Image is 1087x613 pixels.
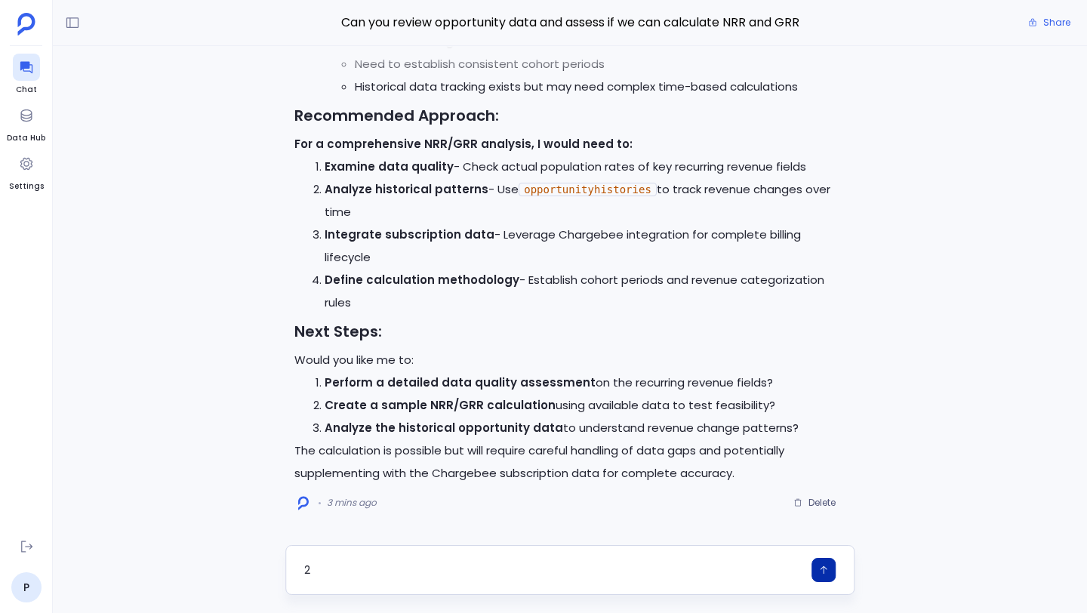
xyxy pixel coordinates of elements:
[325,178,845,223] li: - Use to track revenue changes over time
[325,374,596,390] strong: Perform a detailed data quality assessment
[294,321,382,342] strong: Next Steps:
[325,397,556,413] strong: Create a sample NRR/GRR calculation
[13,54,40,96] a: Chat
[285,13,855,32] span: Can you review opportunity data and assess if we can calculate NRR and GRR
[325,417,845,439] li: to understand revenue change patterns?
[294,136,633,152] strong: For a comprehensive NRR/GRR analysis, I would need to:
[784,491,845,514] button: Delete
[17,13,35,35] img: petavue logo
[325,181,488,197] strong: Analyze historical patterns
[7,132,45,144] span: Data Hub
[325,226,494,242] strong: Integrate subscription data
[325,371,845,394] li: on the recurring revenue fields?
[519,183,657,196] code: opportunityhistories
[294,349,845,371] p: Would you like me to:
[325,159,454,174] strong: Examine data quality
[304,562,802,578] textarea: 2
[11,572,42,602] a: P
[1019,12,1079,33] button: Share
[9,150,44,193] a: Settings
[325,394,845,417] li: using available data to test feasibility?
[325,272,519,288] strong: Define calculation methodology
[298,496,309,510] img: logo
[294,439,845,485] p: The calculation is possible but will require careful handling of data gaps and potentially supple...
[9,180,44,193] span: Settings
[294,105,499,126] strong: Recommended Approach:
[1043,17,1070,29] span: Share
[7,102,45,144] a: Data Hub
[325,420,563,436] strong: Analyze the historical opportunity data
[325,223,845,269] li: - Leverage Chargebee integration for complete billing lifecycle
[327,497,377,509] span: 3 mins ago
[808,497,836,509] span: Delete
[325,156,845,178] li: - Check actual population rates of key recurring revenue fields
[325,269,845,314] li: - Establish cohort periods and revenue categorization rules
[13,84,40,96] span: Chat
[355,75,845,98] li: Historical data tracking exists but may need complex time-based calculations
